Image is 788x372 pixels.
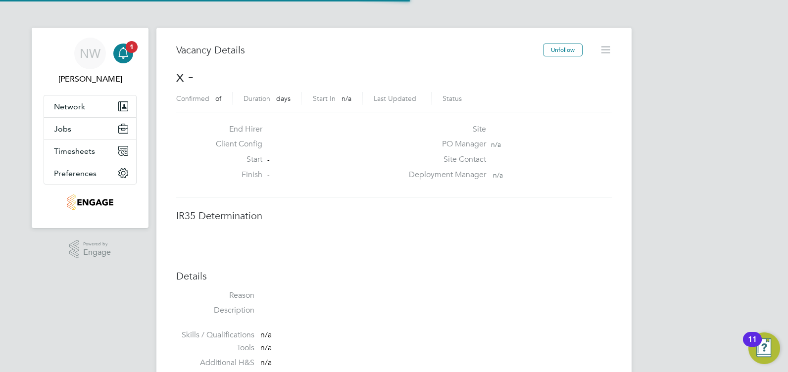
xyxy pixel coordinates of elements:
span: Engage [83,248,111,257]
span: x - [176,67,194,86]
label: PO Manager [403,139,486,149]
span: of [215,94,221,103]
label: Confirmed [176,94,209,103]
label: Description [176,305,254,316]
a: Go to home page [44,194,137,210]
span: - [267,171,270,180]
a: 1 [113,38,133,69]
label: Finish [208,170,262,180]
label: Site Contact [403,154,486,165]
span: Jobs [54,124,71,134]
label: Site [403,124,486,135]
h3: Details [176,270,612,282]
label: Last Updated [374,94,416,103]
label: Duration [244,94,270,103]
button: Preferences [44,162,136,184]
button: Unfollow [543,44,583,56]
label: Tools [176,343,254,353]
a: Powered byEngage [69,240,111,259]
span: NW [80,47,100,60]
img: jjfox-logo-retina.png [67,194,113,210]
span: n/a [493,171,503,180]
label: Additional H&S [176,358,254,368]
button: Open Resource Center, 11 new notifications [748,332,780,364]
span: Network [54,102,85,111]
label: Skills / Qualifications [176,330,254,340]
h3: IR35 Determination [176,209,612,222]
span: n/a [491,140,501,149]
button: Timesheets [44,140,136,162]
label: Status [443,94,462,103]
span: n/a [342,94,351,103]
label: Start [208,154,262,165]
button: Jobs [44,118,136,139]
div: 11 [748,339,757,352]
span: n/a [260,358,272,368]
span: n/a [260,343,272,353]
label: Start In [313,94,336,103]
label: Deployment Manager [403,170,486,180]
span: n/a [260,330,272,340]
label: End Hirer [208,124,262,135]
span: Preferences [54,169,97,178]
span: Timesheets [54,146,95,156]
h3: Vacancy Details [176,44,543,56]
label: Client Config [208,139,262,149]
span: Nikki Walker [44,73,137,85]
nav: Main navigation [32,28,148,228]
span: Powered by [83,240,111,248]
button: Network [44,95,136,117]
span: - [267,155,270,164]
a: NW[PERSON_NAME] [44,38,137,85]
span: days [276,94,291,103]
span: 1 [126,41,138,53]
label: Reason [176,290,254,301]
